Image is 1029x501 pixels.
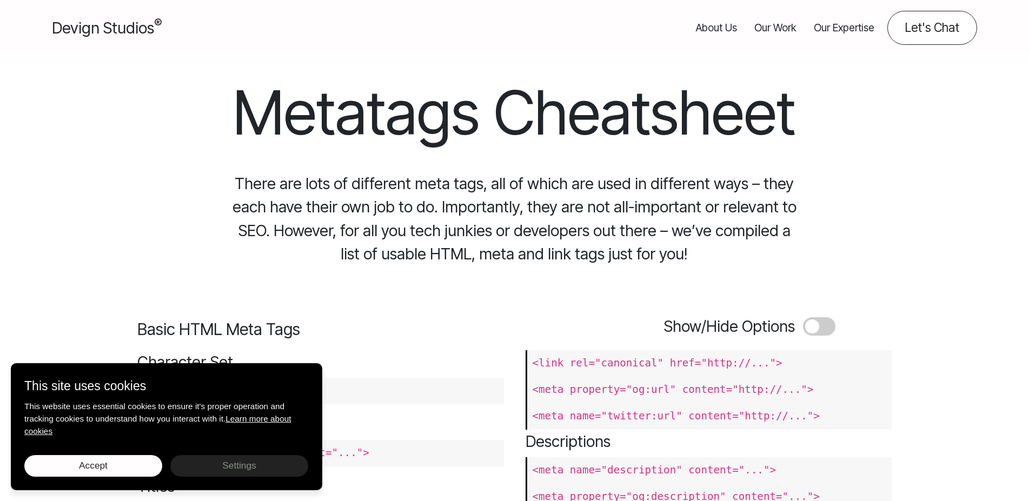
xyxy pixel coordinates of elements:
a: Our Work [754,11,796,45]
sup: ® [154,16,162,30]
button: Accept [24,455,162,477]
p: This site uses cookies [24,377,309,396]
p: This website uses essential cookies to ensure it's proper operation and tracking cookies to under... [24,400,309,437]
h4: Descriptions [526,430,892,453]
span: Devign Studios [52,18,162,37]
code: <meta name="description" content="..."> [526,457,892,484]
code: <meta property="og:url" content="http://..."> [526,377,892,403]
a: About Us [696,11,737,45]
code: <meta name="twitter:url" content="http://..."> [526,403,892,430]
p: There are lots of different meta tags, all of which are used in different ways – they each have t... [231,172,797,265]
h3: Basic HTML Meta Tags [137,317,629,342]
code: <link rel="canonical" href="http://..."> [526,350,892,377]
span: Settings [222,460,256,471]
span: Accept [79,460,108,471]
h1: Metatags Cheatsheet [231,79,797,146]
button: Settings [170,455,308,477]
a: Devign Studios® Homepage [52,16,162,39]
span: Show/Hide Options [663,317,803,336]
a: Contact us about your project [887,11,977,45]
a: Our Expertise [814,11,874,45]
h4: Character Set [137,350,504,373]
